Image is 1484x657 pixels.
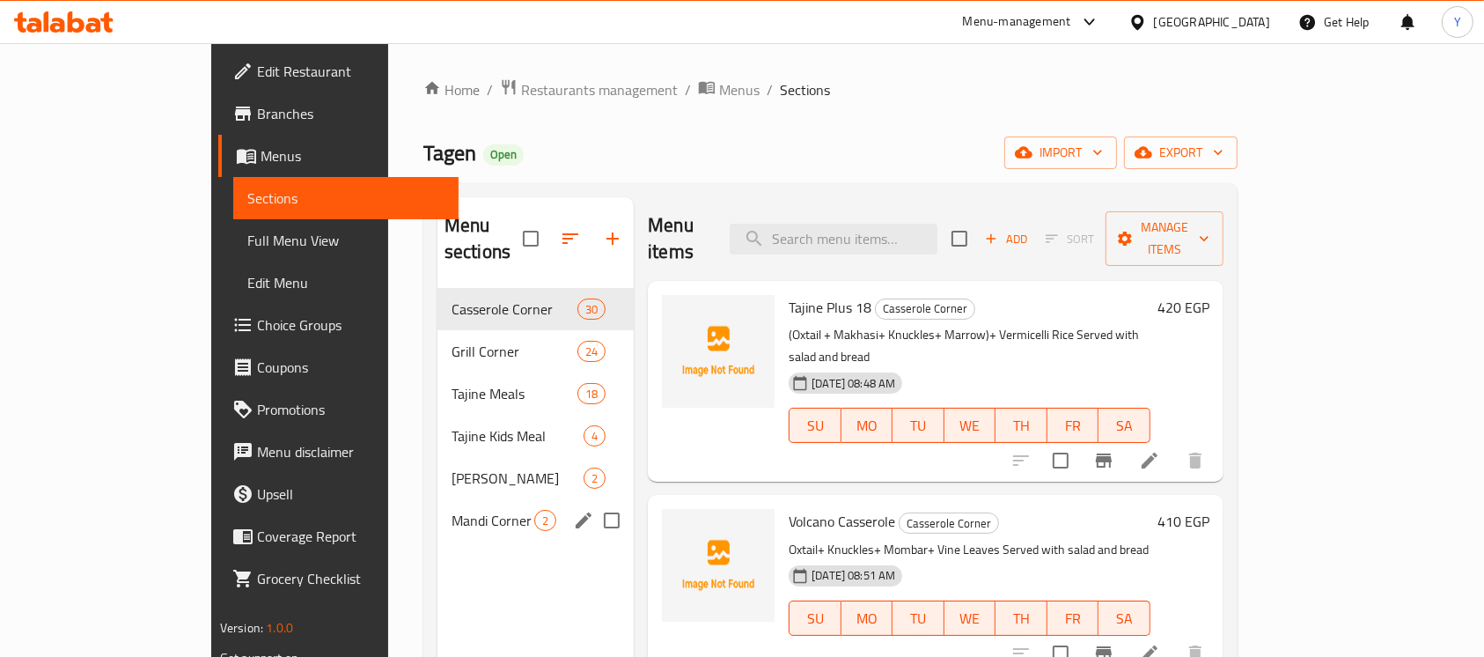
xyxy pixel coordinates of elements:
[893,408,944,443] button: TU
[841,408,893,443] button: MO
[437,281,634,549] nav: Menu sections
[1003,606,1040,631] span: TH
[730,224,937,255] input: search
[1106,211,1223,266] button: Manage items
[266,616,293,639] span: 1.0.0
[1454,12,1461,32] span: Y
[875,299,975,320] div: Casserole Corner
[577,341,606,362] div: items
[899,513,999,534] div: Casserole Corner
[780,79,830,100] span: Sections
[789,539,1150,561] p: Oxtail+ Knuckles+ Mombar+ Vine Leaves Served with salad and bread
[648,212,709,265] h2: Menu items
[437,457,634,499] div: [PERSON_NAME]2
[1106,606,1143,631] span: SA
[1139,450,1160,471] a: Edit menu item
[963,11,1071,33] div: Menu-management
[512,220,549,257] span: Select all sections
[849,606,886,631] span: MO
[1124,137,1238,169] button: export
[662,295,775,408] img: Tajine Plus 18
[247,272,445,293] span: Edit Menu
[1047,601,1099,636] button: FR
[483,144,524,166] div: Open
[941,220,978,257] span: Select section
[218,431,459,473] a: Menu disclaimer
[535,513,555,529] span: 2
[591,218,634,260] button: Add section
[452,341,577,362] div: Grill Corner
[698,78,760,101] a: Menus
[1054,606,1092,631] span: FR
[584,468,606,489] div: items
[584,425,606,447] div: items
[218,388,459,431] a: Promotions
[257,61,445,82] span: Edit Restaurant
[584,428,605,445] span: 4
[257,357,445,378] span: Coupons
[578,343,605,360] span: 24
[549,218,591,260] span: Sort sections
[719,79,760,100] span: Menus
[797,413,834,439] span: SU
[452,468,584,489] span: [PERSON_NAME]
[767,79,773,100] li: /
[995,408,1047,443] button: TH
[804,567,902,584] span: [DATE] 08:51 AM
[452,383,577,404] span: Tajine Meals
[789,408,841,443] button: SU
[1042,442,1079,479] span: Select to update
[1120,217,1209,261] span: Manage items
[893,601,944,636] button: TU
[1083,439,1125,482] button: Branch-specific-item
[577,299,606,320] div: items
[423,133,476,173] span: Tagen
[804,375,902,392] span: [DATE] 08:48 AM
[257,399,445,420] span: Promotions
[261,145,445,166] span: Menus
[437,373,634,415] div: Tajine Meals18
[1054,413,1092,439] span: FR
[500,78,678,101] a: Restaurants management
[437,330,634,373] div: Grill Corner24
[452,510,534,531] span: Mandi Corner
[437,415,634,457] div: Tajine Kids Meal4
[982,229,1030,249] span: Add
[1157,295,1209,320] h6: 420 EGP
[218,92,459,135] a: Branches
[521,79,678,100] span: Restaurants management
[218,135,459,177] a: Menus
[452,299,577,320] span: Casserole Corner
[900,513,998,534] span: Casserole Corner
[578,301,605,318] span: 30
[1004,137,1117,169] button: import
[1157,509,1209,534] h6: 410 EGP
[257,526,445,547] span: Coverage Report
[1098,601,1150,636] button: SA
[685,79,691,100] li: /
[220,616,263,639] span: Version:
[452,468,584,489] div: Tajine Grills
[452,425,584,447] span: Tajine Kids Meal
[951,413,989,439] span: WE
[1174,439,1216,482] button: delete
[900,606,937,631] span: TU
[944,408,996,443] button: WE
[423,78,1238,101] nav: breadcrumb
[218,50,459,92] a: Edit Restaurant
[257,568,445,589] span: Grocery Checklist
[584,470,605,487] span: 2
[662,509,775,622] img: Volcano Casserole
[1138,142,1223,164] span: export
[218,304,459,346] a: Choice Groups
[257,484,445,505] span: Upsell
[797,606,834,631] span: SU
[437,499,634,542] div: Mandi Corner2edit
[247,230,445,251] span: Full Menu View
[247,188,445,209] span: Sections
[257,314,445,336] span: Choice Groups
[1047,408,1099,443] button: FR
[233,219,459,262] a: Full Menu View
